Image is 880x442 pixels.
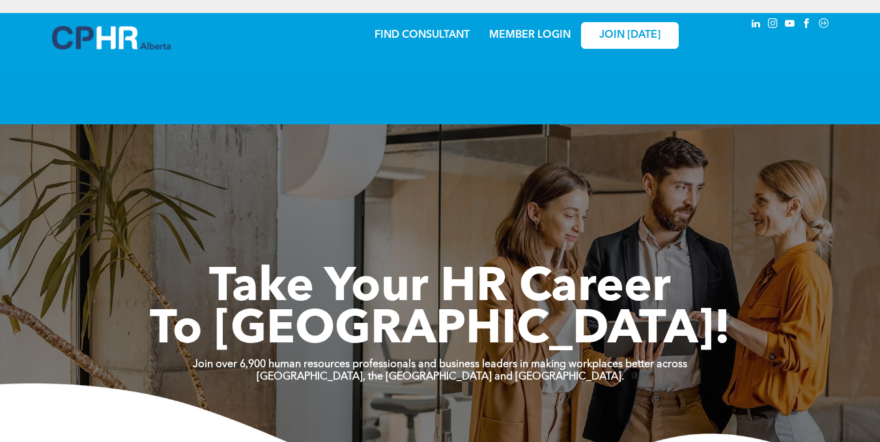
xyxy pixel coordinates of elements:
a: MEMBER LOGIN [489,30,571,40]
a: linkedin [749,16,763,34]
strong: [GEOGRAPHIC_DATA], the [GEOGRAPHIC_DATA] and [GEOGRAPHIC_DATA]. [257,372,624,382]
a: JOIN [DATE] [581,22,679,49]
span: To [GEOGRAPHIC_DATA]! [150,307,731,354]
span: JOIN [DATE] [599,29,660,42]
span: Take Your HR Career [209,265,671,312]
a: youtube [783,16,797,34]
a: facebook [800,16,814,34]
img: A blue and white logo for cp alberta [52,26,171,49]
strong: Join over 6,900 human resources professionals and business leaders in making workplaces better ac... [193,359,687,370]
a: instagram [766,16,780,34]
a: Social network [817,16,831,34]
a: FIND CONSULTANT [375,30,470,40]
